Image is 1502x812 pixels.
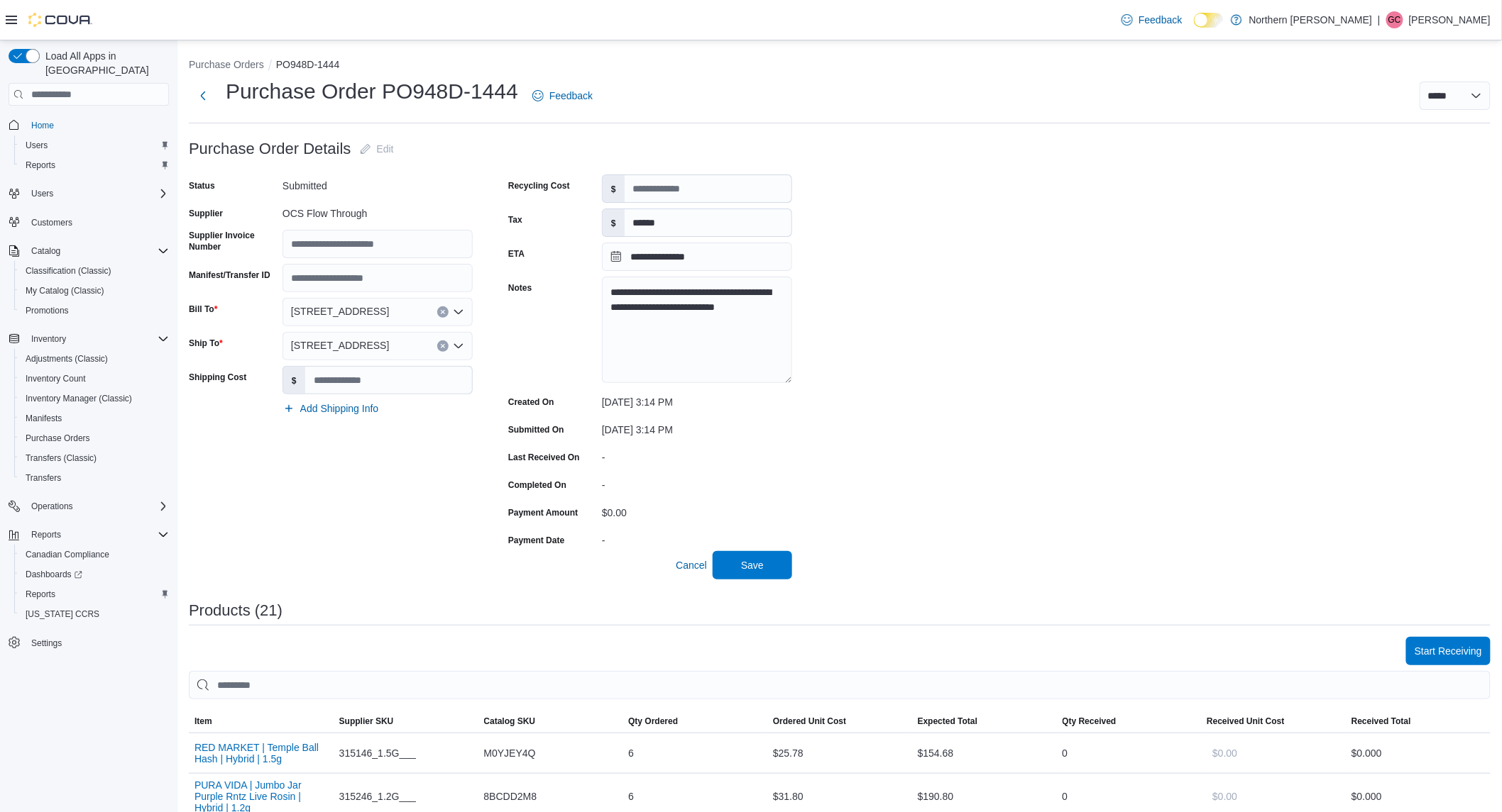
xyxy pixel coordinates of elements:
div: $0.00 [602,501,792,518]
a: Dashboards [20,566,88,583]
label: Last Received On [508,452,580,463]
div: Submitted [283,174,473,191]
a: My Catalog (Classic) [20,282,110,299]
a: Dashboards [14,564,175,584]
button: Inventory Manager (Classic) [14,389,175,408]
a: Feedback [1116,6,1188,34]
div: $190.80 [912,782,1057,811]
div: - [602,474,792,491]
div: - [602,446,792,463]
button: Operations [26,498,79,515]
button: Reports [14,584,175,604]
div: [DATE] 3:14 PM [602,391,792,408]
a: Transfers (Classic) [20,450,102,467]
label: Supplier [189,208,223,219]
button: Users [26,185,59,202]
button: Inventory Count [14,369,175,389]
span: Cancel [676,558,707,572]
span: Inventory Manager (Classic) [20,390,169,407]
span: Customers [31,217,72,228]
span: Adjustments (Classic) [26,353,108,365]
label: Status [189,180,215,191]
nav: Complex example [9,109,169,690]
label: ETA [508,248,525,260]
span: Reports [20,157,169,174]
button: Clear input [437,340,449,352]
button: $0.00 [1207,782,1243,811]
span: Qty Ordered [628,716,678,727]
span: Purchase Orders [26,433,90,444]
button: Ordered Unit Cost [767,710,912,733]
a: Users [20,137,53,154]
h3: Purchase Order Details [189,140,351,157]
button: Inventory [26,330,72,347]
button: Qty Ordered [623,710,767,733]
span: Settings [31,638,62,649]
a: Inventory Count [20,370,92,387]
span: Adjustments (Classic) [20,350,169,367]
label: $ [603,175,625,202]
button: Canadian Compliance [14,545,175,564]
button: Purchase Orders [189,59,264,70]
label: Manifest/Transfer ID [189,269,270,281]
label: Payment Amount [508,507,578,518]
button: Catalog [26,243,66,260]
button: Catalog SKU [478,710,623,733]
span: Users [26,140,48,151]
button: Start Receiving [1406,637,1491,665]
a: Promotions [20,302,75,319]
span: [STREET_ADDRESS] [291,337,389,354]
span: Start Receiving [1415,644,1482,658]
span: Reports [26,589,55,600]
span: 315146_1.5G___ [339,745,416,762]
span: Expected Total [918,716,977,727]
a: Manifests [20,410,67,427]
span: 315246_1.2G___ [339,788,416,805]
button: Expected Total [912,710,1057,733]
button: [US_STATE] CCRS [14,604,175,624]
a: Transfers [20,469,67,486]
button: Promotions [14,301,175,321]
span: Catalog [31,245,60,257]
button: Users [3,184,175,204]
button: Settings [3,633,175,653]
a: Purchase Orders [20,430,96,447]
div: $0.00 0 [1352,745,1485,762]
span: Washington CCRS [20,606,169,623]
span: Canadian Compliance [26,549,109,560]
img: Cova [28,13,92,27]
button: Next [189,82,217,110]
a: Adjustments (Classic) [20,350,114,367]
span: [US_STATE] CCRS [26,608,99,620]
span: Save [741,558,764,572]
button: Item [189,710,334,733]
button: Inventory [3,329,175,349]
span: Ordered Unit Cost [773,716,846,727]
button: Transfers (Classic) [14,448,175,468]
p: | [1378,11,1381,28]
button: Catalog [3,241,175,261]
button: Received Total [1346,710,1491,733]
a: Reports [20,157,61,174]
span: Transfers [26,472,61,484]
button: Classification (Classic) [14,261,175,281]
span: Add Shipping Info [300,401,379,416]
span: Reports [31,529,61,540]
label: Ship To [189,338,223,349]
button: $0.00 [1207,739,1243,767]
span: Feedback [549,89,593,103]
button: Purchase Orders [14,428,175,448]
span: Inventory Count [20,370,169,387]
span: Inventory [31,333,66,345]
div: Greg Currie [1386,11,1403,28]
span: Inventory [26,330,169,347]
span: My Catalog (Classic) [26,285,104,296]
span: M0YJEY4Q [484,745,536,762]
label: $ [283,367,305,394]
label: Submitted On [508,424,564,435]
button: Open list of options [453,306,464,318]
span: Canadian Compliance [20,546,169,563]
span: Inventory Manager (Classic) [26,393,132,404]
label: Completed On [508,479,566,491]
span: Transfers (Classic) [20,450,169,467]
